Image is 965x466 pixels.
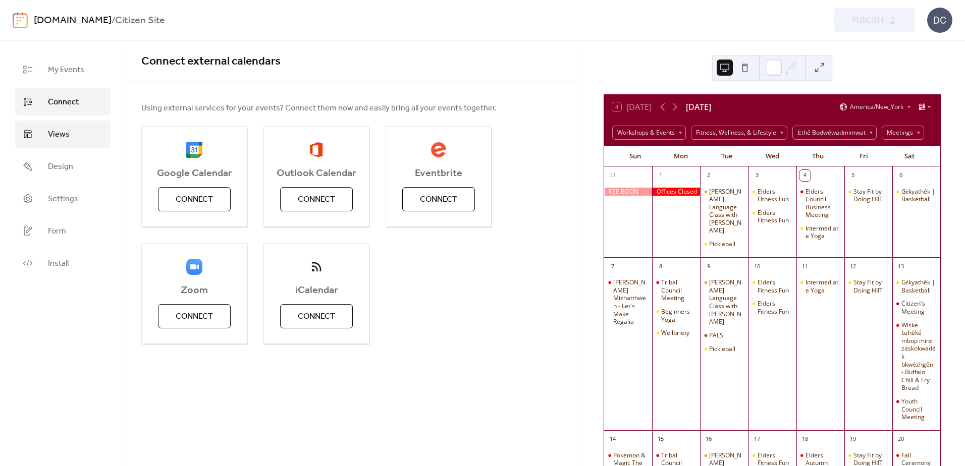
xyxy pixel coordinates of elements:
div: Youth Council Meeting [901,397,936,421]
div: Elders Fitness Fun [748,188,796,203]
div: Stay Fit by Doing HIIT [844,278,892,294]
div: 4 [799,170,811,181]
div: Thu [795,146,841,166]
div: 9 [703,261,714,272]
span: Form [48,225,66,238]
div: Gėkyathêk | Basketball [901,188,936,203]
div: [DATE] [686,101,711,113]
div: PALS [709,331,723,339]
div: Elders Fitness Fun [758,278,792,294]
div: Wellbriety [652,329,700,337]
b: / [112,11,115,30]
span: Zoom [142,284,247,297]
button: Connect [158,187,231,211]
div: Youth Council Meeting [892,397,940,421]
div: Kë Wzketomen Mizhatthwen - Let's Make Regalia [604,278,652,326]
div: 14 [607,434,618,445]
div: Elders Fitness Fun [758,300,792,315]
span: Google Calendar [142,167,247,180]
span: Connect [298,311,335,323]
div: Elders Fitness Fun [748,278,796,294]
span: Settings [48,193,78,205]
div: Elders Fitness Fun [758,209,792,224]
div: Stay Fit by Doing HIIT [853,278,888,294]
span: iCalendar [264,284,369,297]
div: Elders Council Business Meeting [806,188,840,219]
div: 5 [847,170,859,181]
div: Pickleball [709,240,735,248]
div: [PERSON_NAME] Language Class with [PERSON_NAME] [709,278,744,326]
div: Bodwéwadmimwen Potawatomi Language Class with Kevin Daugherty [700,188,748,235]
div: Sun [612,146,658,166]
a: Settings [15,185,111,212]
div: Beginners Yoga [652,308,700,323]
img: ical [308,259,325,275]
div: Sat [886,146,932,166]
span: America/New_York [850,104,903,110]
img: logo [13,12,28,28]
div: 12 [847,261,859,272]
div: Wed [749,146,795,166]
div: Gėkyathêk | Basketball [901,278,936,294]
div: 7 [607,261,618,272]
div: Offices Closed for miktthéwi gizhêk - Labor Day [652,188,700,196]
div: Bodwéwadmimwen Potawatomi Language Class with Kevin Daugherty [700,278,748,326]
span: Connect [176,311,213,323]
div: PALS [700,331,748,339]
div: DC [927,8,952,33]
button: Connect [280,304,353,328]
span: Connect [176,194,213,206]
div: Elders Council Business Meeting [796,188,844,219]
button: Connect [402,187,475,211]
div: Tue [704,146,749,166]
div: Beginners Yoga [661,308,696,323]
img: google [186,142,202,158]
div: 3 [752,170,763,181]
div: 2 [703,170,714,181]
span: Connect [298,194,335,206]
span: Connect [48,96,79,108]
div: Tribal Council Meeting [661,278,696,302]
span: Connect [420,194,457,206]
div: 18 [799,434,811,445]
div: Stay Fit by Doing HIIT [853,188,888,203]
div: Stay Fit by Doing HIIT [844,188,892,203]
a: Form [15,217,111,245]
div: Pickleball [700,240,748,248]
div: 1 [655,170,666,181]
div: Intermediate Yoga [796,224,844,240]
div: Tribal Council Meeting [652,278,700,302]
span: Using external services for your events? Connect them now and easily bring all your events together. [141,102,497,114]
div: 11 [799,261,811,272]
span: Eventbrite [386,167,491,180]
div: 16 [703,434,714,445]
div: Citizen's Meeting [892,300,940,315]
div: 17 [752,434,763,445]
a: Views [15,121,111,148]
div: Citizen's Meeting [901,300,936,315]
div: 20 [895,434,906,445]
span: Install [48,258,69,270]
span: Design [48,161,73,173]
div: Mon [658,146,704,166]
div: Elders Fitness Fun [748,300,796,315]
span: My Events [48,64,84,76]
button: Connect [280,187,353,211]
div: Intermediate Yoga [806,224,840,240]
div: 19 [847,434,859,445]
a: My Events [15,56,111,83]
div: Elders Fitness Fun [748,209,796,224]
span: Outlook Calendar [264,167,369,180]
div: Intermediate Yoga [806,278,840,294]
img: zoom [186,259,202,275]
div: Gėkyathêk | Basketball [892,278,940,294]
div: 15 [655,434,666,445]
div: 6 [895,170,906,181]
b: Citizen Site [115,11,165,30]
a: [DOMAIN_NAME] [34,11,112,30]
a: Connect [15,88,111,115]
div: 31 [607,170,618,181]
div: Wiskë bzhêké mbop minė zaskokwadék bkwézhgën - Buffalo Chili & Fry Bread [892,321,940,392]
div: Elders Fitness Fun [758,188,792,203]
button: Connect [158,304,231,328]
